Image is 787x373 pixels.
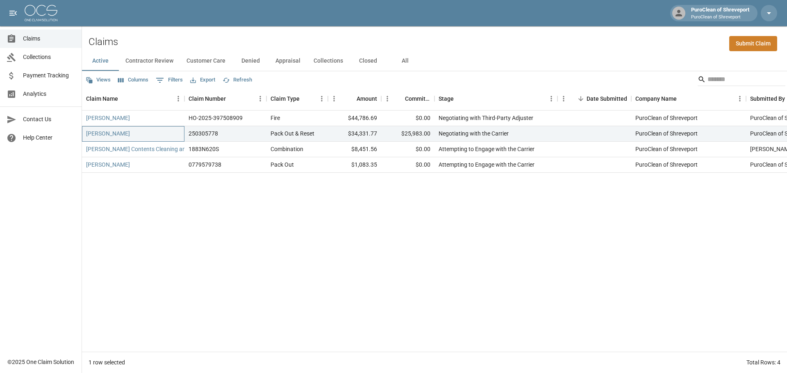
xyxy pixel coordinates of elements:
[439,129,509,138] div: Negotiating with the Carrier
[189,87,226,110] div: Claim Number
[86,161,130,169] a: [PERSON_NAME]
[381,111,434,126] div: $0.00
[266,87,328,110] div: Claim Type
[82,51,119,71] button: Active
[118,93,130,104] button: Sort
[188,74,217,86] button: Export
[271,114,280,122] div: Fire
[5,5,21,21] button: open drawer
[119,51,180,71] button: Contractor Review
[328,126,381,142] div: $34,331.77
[172,93,184,105] button: Menu
[439,114,533,122] div: Negotiating with Third-Party Adjuster
[439,87,454,110] div: Stage
[23,71,75,80] span: Payment Tracking
[180,51,232,71] button: Customer Care
[688,6,753,20] div: PuroClean of Shreveport
[89,358,125,366] div: 1 row selected
[734,93,746,105] button: Menu
[189,114,243,122] div: HO-2025-397508909
[434,87,557,110] div: Stage
[154,74,185,87] button: Show filters
[545,93,557,105] button: Menu
[691,14,749,21] p: PuroClean of Shreveport
[189,161,221,169] div: 0779579738
[23,90,75,98] span: Analytics
[307,51,350,71] button: Collections
[25,5,57,21] img: ocs-logo-white-transparent.png
[189,129,218,138] div: 250305778
[381,87,434,110] div: Committed Amount
[328,142,381,157] div: $8,451.56
[635,161,698,169] div: PuroClean of Shreveport
[316,93,328,105] button: Menu
[271,87,300,110] div: Claim Type
[381,126,434,142] div: $25,983.00
[271,129,314,138] div: Pack Out & Reset
[381,93,393,105] button: Menu
[23,115,75,124] span: Contact Us
[226,93,237,104] button: Sort
[729,36,777,51] a: Submit Claim
[635,129,698,138] div: PuroClean of Shreveport
[221,74,254,86] button: Refresh
[184,87,266,110] div: Claim Number
[89,36,118,48] h2: Claims
[750,87,785,110] div: Submitted By
[84,74,113,86] button: Views
[357,87,377,110] div: Amount
[631,87,746,110] div: Company Name
[405,87,430,110] div: Committed Amount
[82,87,184,110] div: Claim Name
[254,93,266,105] button: Menu
[557,93,570,105] button: Menu
[746,358,780,366] div: Total Rows: 4
[271,145,303,153] div: Combination
[381,157,434,173] div: $0.00
[635,145,698,153] div: PuroClean of Shreveport
[86,114,130,122] a: [PERSON_NAME]
[328,157,381,173] div: $1,083.35
[300,93,311,104] button: Sort
[381,142,434,157] div: $0.00
[575,93,587,104] button: Sort
[232,51,269,71] button: Denied
[439,161,535,169] div: Attempting to Engage with the Carrier
[635,114,698,122] div: PuroClean of Shreveport
[189,145,219,153] div: 1883N620S
[116,74,150,86] button: Select columns
[269,51,307,71] button: Appraisal
[23,34,75,43] span: Claims
[328,111,381,126] div: $44,786.69
[635,87,677,110] div: Company Name
[86,129,130,138] a: [PERSON_NAME]
[7,358,74,366] div: © 2025 One Claim Solution
[23,133,75,142] span: Help Center
[345,93,357,104] button: Sort
[557,87,631,110] div: Date Submitted
[454,93,465,104] button: Sort
[328,93,340,105] button: Menu
[439,145,535,153] div: Attempting to Engage with the Carrier
[271,161,294,169] div: Pack Out
[677,93,688,104] button: Sort
[350,51,387,71] button: Closed
[328,87,381,110] div: Amount
[86,87,118,110] div: Claim Name
[587,87,627,110] div: Date Submitted
[82,51,787,71] div: dynamic tabs
[23,53,75,61] span: Collections
[393,93,405,104] button: Sort
[387,51,423,71] button: All
[86,145,212,153] a: [PERSON_NAME] Contents Cleaning and Packout
[698,73,785,88] div: Search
